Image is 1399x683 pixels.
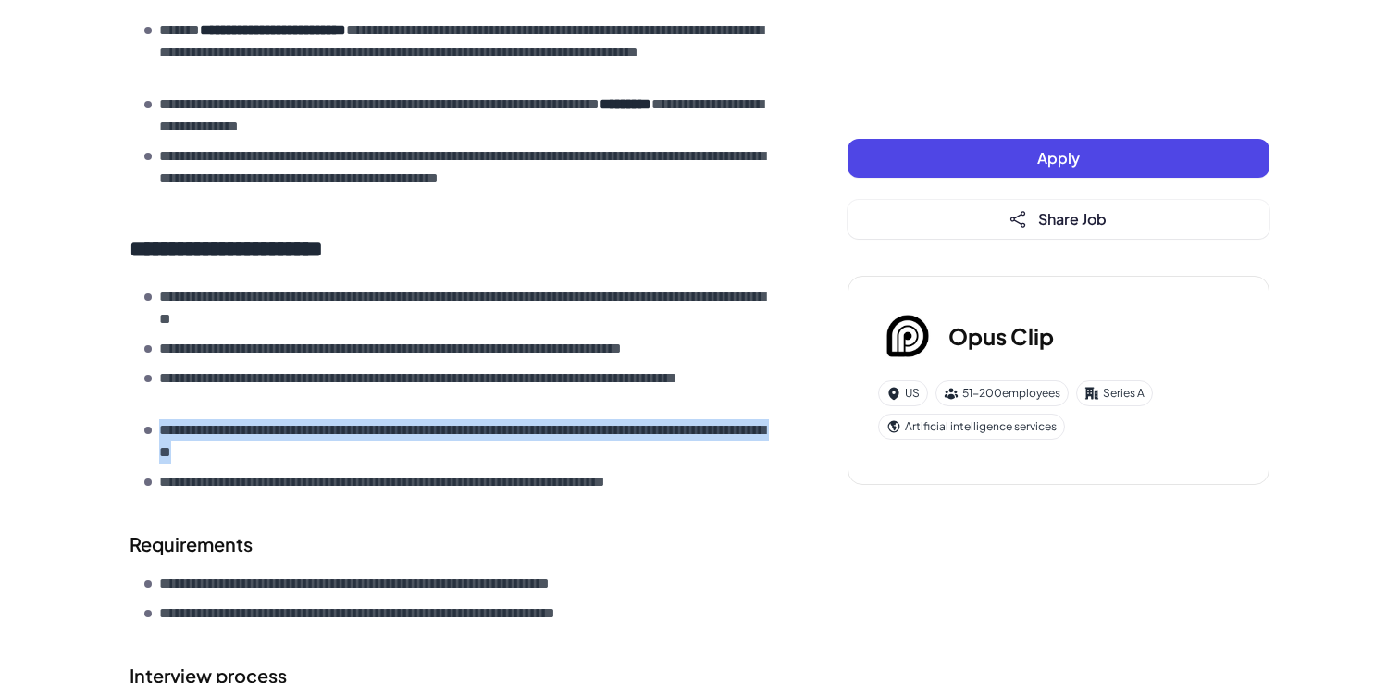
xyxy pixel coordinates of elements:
div: 51-200 employees [935,380,1069,406]
h2: Requirements [130,530,774,558]
button: Apply [848,139,1269,178]
div: Artificial intelligence services [878,414,1065,440]
img: Op [878,306,937,366]
span: Apply [1037,148,1080,168]
div: Series A [1076,380,1153,406]
div: US [878,380,928,406]
h3: Opus Clip [948,319,1054,353]
span: Share Job [1038,209,1107,229]
button: Share Job [848,200,1269,239]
